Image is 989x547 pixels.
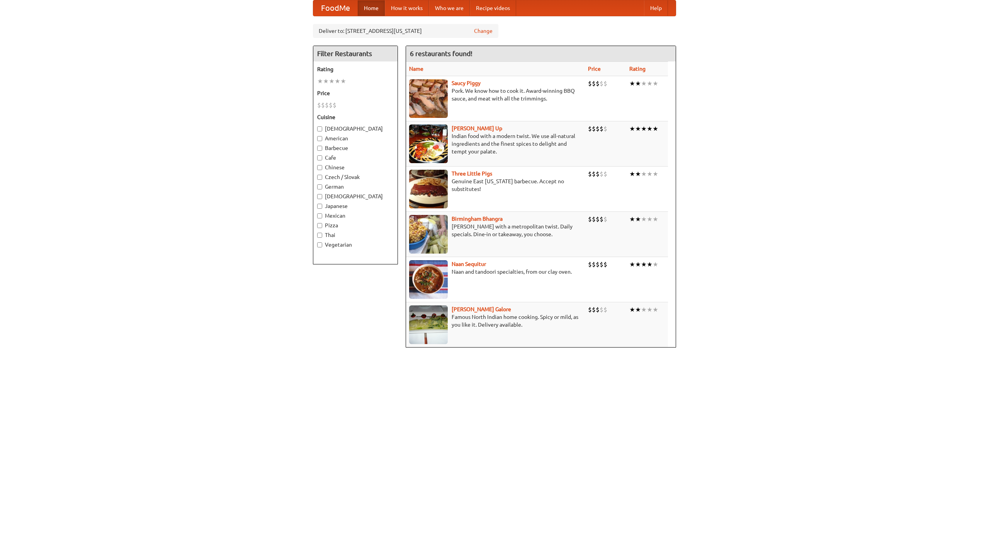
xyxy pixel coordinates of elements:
[641,124,647,133] li: ★
[588,124,592,133] li: $
[329,101,333,109] li: $
[588,66,601,72] a: Price
[647,79,653,88] li: ★
[317,242,322,247] input: Vegetarian
[603,79,607,88] li: $
[452,125,502,131] a: [PERSON_NAME] Up
[588,79,592,88] li: $
[647,260,653,269] li: ★
[385,0,429,16] a: How it works
[409,132,582,155] p: Indian food with a modern twist. We use all-natural ingredients and the finest spices to delight ...
[592,305,596,314] li: $
[641,79,647,88] li: ★
[596,305,600,314] li: $
[429,0,470,16] a: Who we are
[629,66,646,72] a: Rating
[317,193,394,200] label: [DEMOGRAPHIC_DATA]
[596,124,600,133] li: $
[600,260,603,269] li: $
[600,170,603,178] li: $
[452,216,503,222] b: Birmingham Bhangra
[317,165,322,170] input: Chinese
[588,260,592,269] li: $
[317,144,394,152] label: Barbecue
[317,233,322,238] input: Thai
[317,89,394,97] h5: Price
[600,124,603,133] li: $
[644,0,668,16] a: Help
[323,77,329,85] li: ★
[409,313,582,329] p: Famous North Indian home cooking. Spicy or mild, as you like it. Delivery available.
[592,170,596,178] li: $
[325,101,329,109] li: $
[596,170,600,178] li: $
[629,260,635,269] li: ★
[592,260,596,269] li: $
[603,124,607,133] li: $
[629,124,635,133] li: ★
[641,215,647,223] li: ★
[317,146,322,151] input: Barbecue
[317,113,394,121] h5: Cuisine
[629,170,635,178] li: ★
[596,79,600,88] li: $
[329,77,335,85] li: ★
[600,215,603,223] li: $
[653,124,658,133] li: ★
[635,79,641,88] li: ★
[635,260,641,269] li: ★
[452,80,481,86] a: Saucy Piggy
[317,65,394,73] h5: Rating
[474,27,493,35] a: Change
[588,215,592,223] li: $
[596,215,600,223] li: $
[647,170,653,178] li: ★
[317,155,322,160] input: Cafe
[409,215,448,254] img: bhangra.jpg
[596,260,600,269] li: $
[317,204,322,209] input: Japanese
[317,164,394,171] label: Chinese
[409,305,448,344] img: currygalore.jpg
[317,184,322,189] input: German
[647,305,653,314] li: ★
[452,261,486,267] b: Naan Sequitur
[603,170,607,178] li: $
[629,79,635,88] li: ★
[317,213,322,218] input: Mexican
[317,222,394,229] label: Pizza
[603,215,607,223] li: $
[317,223,322,228] input: Pizza
[635,170,641,178] li: ★
[629,215,635,223] li: ★
[653,79,658,88] li: ★
[647,124,653,133] li: ★
[313,0,358,16] a: FoodMe
[317,231,394,239] label: Thai
[317,202,394,210] label: Japanese
[588,170,592,178] li: $
[409,79,448,118] img: saucy.jpg
[452,306,511,312] a: [PERSON_NAME] Galore
[470,0,516,16] a: Recipe videos
[409,260,448,299] img: naansequitur.jpg
[317,154,394,162] label: Cafe
[653,170,658,178] li: ★
[340,77,346,85] li: ★
[629,305,635,314] li: ★
[409,124,448,163] img: curryup.jpg
[317,241,394,249] label: Vegetarian
[321,101,325,109] li: $
[317,136,322,141] input: American
[313,46,398,61] h4: Filter Restaurants
[452,170,492,177] a: Three Little Pigs
[317,175,322,180] input: Czech / Slovak
[313,24,498,38] div: Deliver to: [STREET_ADDRESS][US_STATE]
[653,260,658,269] li: ★
[592,215,596,223] li: $
[588,305,592,314] li: $
[603,305,607,314] li: $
